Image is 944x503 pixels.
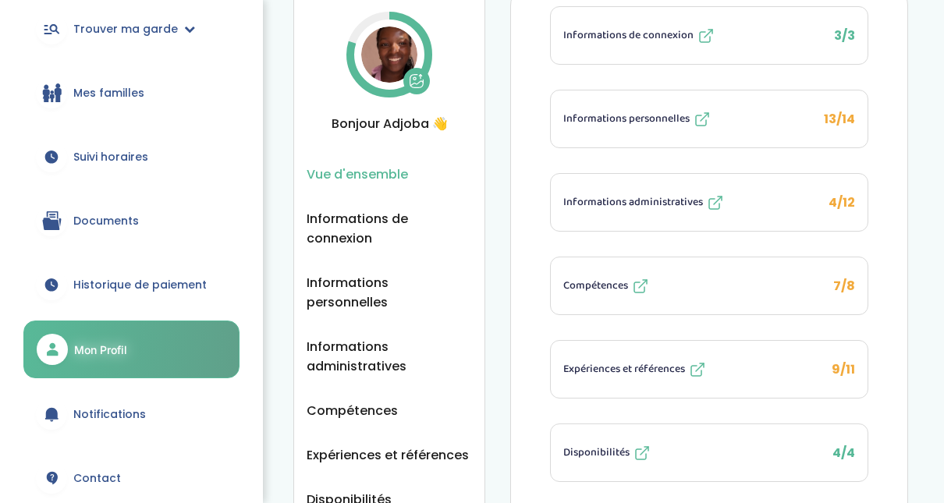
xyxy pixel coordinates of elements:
button: Informations de connexion [307,209,472,248]
a: Mon Profil [23,321,240,378]
button: Expériences et références [307,445,469,465]
span: Trouver ma garde [73,21,178,37]
a: Mes familles [23,65,240,121]
span: Informations personnelles [563,111,690,127]
a: Historique de paiement [23,257,240,313]
img: Avatar [361,27,417,83]
span: 4/12 [829,193,855,211]
span: Informations de connexion [563,27,694,44]
span: Historique de paiement [73,277,207,293]
span: 13/14 [824,110,855,128]
li: 3/3 [550,6,868,65]
span: Expériences et références [563,361,685,377]
span: 7/8 [833,277,855,295]
span: 9/11 [832,360,855,378]
span: 3/3 [834,27,855,44]
li: 7/8 [550,257,868,315]
button: Vue d'ensemble [307,165,408,184]
a: Trouver ma garde [23,1,240,57]
span: Documents [73,213,139,229]
span: Mon Profil [74,342,127,358]
li: 4/4 [550,423,868,482]
a: Documents [23,193,240,249]
button: Informations de connexion 3/3 [551,7,868,64]
button: Disponibilités 4/4 [551,424,868,481]
li: 9/11 [550,340,868,399]
button: Informations personnelles 13/14 [551,90,868,147]
span: Mes familles [73,85,144,101]
a: Suivi horaires [23,129,240,185]
span: Bonjour Adjoba 👋 [307,114,472,133]
span: Suivi horaires [73,149,148,165]
li: 4/12 [550,173,868,232]
button: Informations administratives [307,337,472,376]
button: Informations administratives 4/12 [551,174,868,231]
a: Notifications [23,386,240,442]
span: Notifications [73,406,146,423]
button: Expériences et références 9/11 [551,341,868,398]
span: Compétences [563,278,628,294]
li: 13/14 [550,90,868,148]
button: Compétences [307,401,398,420]
span: Disponibilités [563,445,630,461]
button: Compétences 7/8 [551,257,868,314]
span: 4/4 [832,444,855,462]
span: Informations administratives [563,194,703,211]
button: Informations personnelles [307,273,472,312]
span: Contact [73,470,121,487]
